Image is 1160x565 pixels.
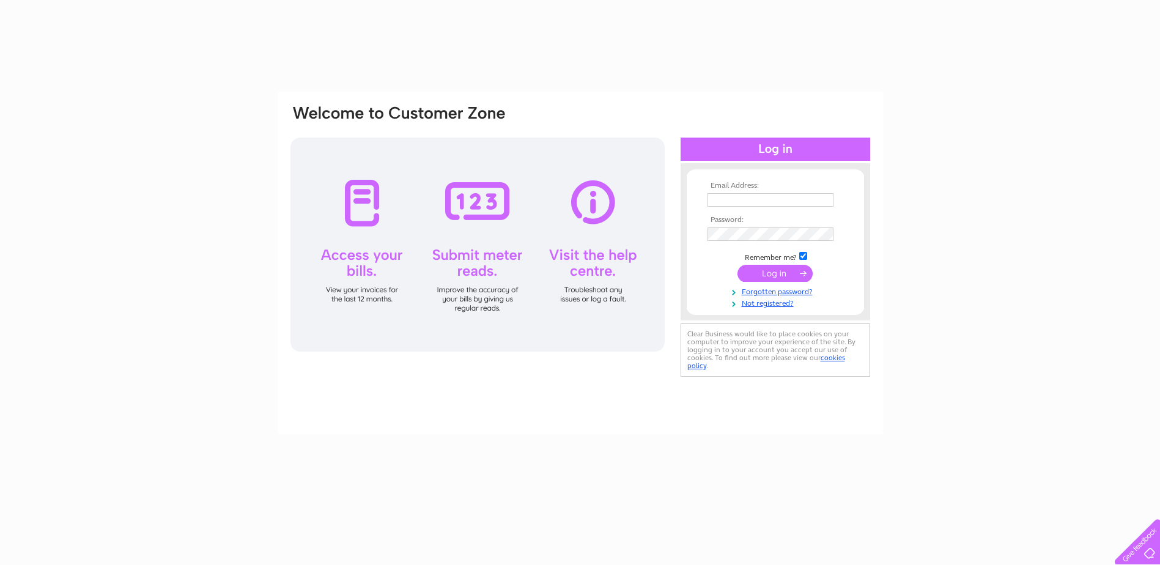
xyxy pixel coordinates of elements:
[737,265,813,282] input: Submit
[687,353,845,370] a: cookies policy
[707,285,846,297] a: Forgotten password?
[704,250,846,262] td: Remember me?
[704,182,846,190] th: Email Address:
[681,323,870,377] div: Clear Business would like to place cookies on your computer to improve your experience of the sit...
[704,216,846,224] th: Password:
[707,297,846,308] a: Not registered?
